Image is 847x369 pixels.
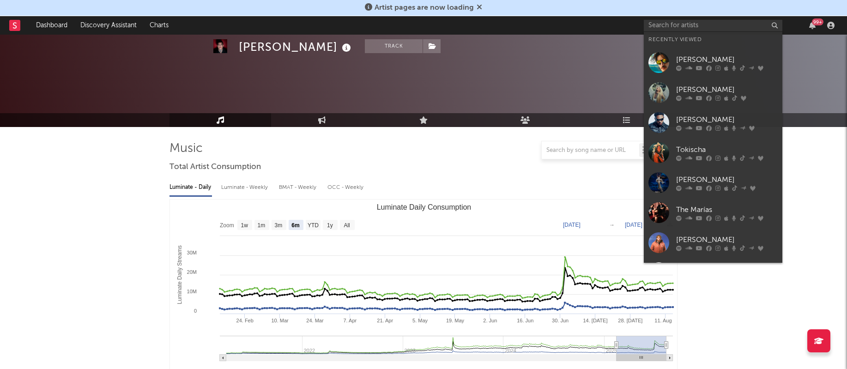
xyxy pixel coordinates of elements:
[365,39,423,53] button: Track
[517,318,533,323] text: 16. Jun
[343,318,357,323] text: 7. Apr
[169,180,212,195] div: Luminate - Daily
[644,138,782,168] a: Tokischa
[279,180,318,195] div: BMAT - Weekly
[377,318,393,323] text: 21. Apr
[221,180,270,195] div: Luminate - Weekly
[187,289,197,294] text: 10M
[644,20,782,31] input: Search for artists
[375,4,474,12] span: Artist pages are now loading
[676,174,778,185] div: [PERSON_NAME]
[542,147,639,154] input: Search by song name or URL
[676,204,778,215] div: The Marías
[583,318,607,323] text: 14. [DATE]
[446,318,465,323] text: 19. May
[291,222,299,229] text: 6m
[676,54,778,65] div: [PERSON_NAME]
[563,222,581,228] text: [DATE]
[169,162,261,173] span: Total Artist Consumption
[187,250,197,255] text: 30M
[271,318,289,323] text: 10. Mar
[812,18,823,25] div: 99 +
[344,222,350,229] text: All
[809,22,816,29] button: 99+
[644,198,782,228] a: The Marías
[644,78,782,108] a: [PERSON_NAME]
[676,144,778,155] div: Tokischa
[220,222,234,229] text: Zoom
[644,258,782,288] a: [PERSON_NAME]
[477,4,482,12] span: Dismiss
[609,222,615,228] text: →
[676,234,778,245] div: [PERSON_NAME]
[618,318,642,323] text: 28. [DATE]
[644,228,782,258] a: [PERSON_NAME]
[143,16,175,35] a: Charts
[412,318,428,323] text: 5. May
[176,245,183,304] text: Luminate Daily Streams
[306,318,324,323] text: 24. Mar
[187,269,197,275] text: 20M
[552,318,569,323] text: 30. Jun
[327,180,364,195] div: OCC - Weekly
[483,318,497,323] text: 2. Jun
[30,16,74,35] a: Dashboard
[654,318,672,323] text: 11. Aug
[644,48,782,78] a: [PERSON_NAME]
[676,114,778,125] div: [PERSON_NAME]
[194,308,197,314] text: 0
[74,16,143,35] a: Discovery Assistant
[308,222,319,229] text: YTD
[275,222,283,229] text: 3m
[377,203,472,211] text: Luminate Daily Consumption
[236,318,254,323] text: 24. Feb
[644,168,782,198] a: [PERSON_NAME]
[258,222,266,229] text: 1m
[239,39,353,54] div: [PERSON_NAME]
[327,222,333,229] text: 1y
[625,222,642,228] text: [DATE]
[648,34,778,45] div: Recently Viewed
[676,84,778,95] div: [PERSON_NAME]
[644,108,782,138] a: [PERSON_NAME]
[241,222,248,229] text: 1w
